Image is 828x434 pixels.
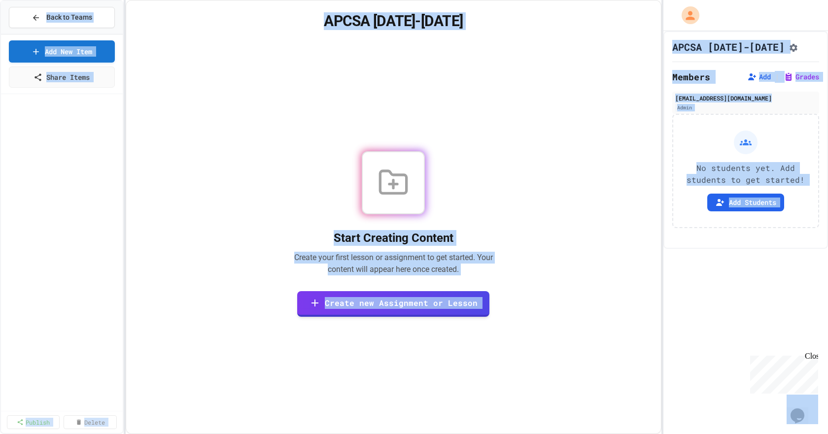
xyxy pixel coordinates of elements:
button: Add [747,72,771,82]
h1: APCSA [DATE]-[DATE] [138,12,649,30]
button: Back to Teams [9,7,115,28]
iframe: chat widget [787,395,818,424]
p: No students yet. Add students to get started! [681,162,810,186]
div: Admin [675,103,694,112]
a: Share Items [9,67,115,88]
div: [EMAIL_ADDRESS][DOMAIN_NAME] [675,94,816,102]
a: Delete [64,415,116,429]
div: Chat with us now!Close [4,4,68,63]
h1: APCSA [DATE]-[DATE] [672,40,785,54]
h2: Members [672,70,710,84]
button: Add Students [707,194,784,211]
button: Grades [784,72,819,82]
h2: Start Creating Content [283,230,504,246]
button: Assignment Settings [789,41,798,53]
a: Publish [7,415,60,429]
a: Add New Item [9,40,115,63]
div: My Account [671,4,702,27]
span: Back to Teams [46,12,92,23]
p: Create your first lesson or assignment to get started. Your content will appear here once created. [283,252,504,275]
a: Create new Assignment or Lesson [297,291,489,317]
span: | [775,71,780,83]
iframe: chat widget [746,352,818,394]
